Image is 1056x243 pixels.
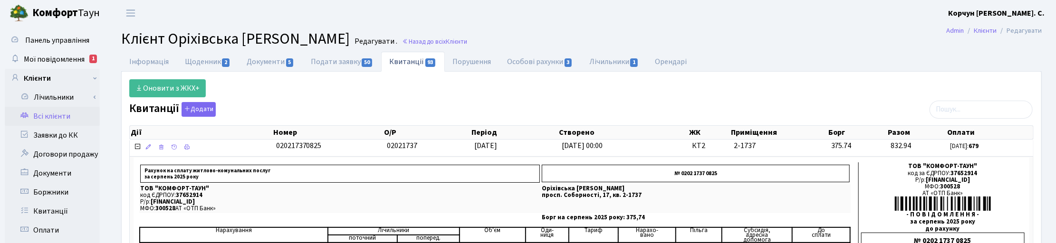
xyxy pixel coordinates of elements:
[445,52,499,72] a: Порушення
[176,191,202,199] span: 37652914
[151,197,195,206] span: [FINANCIAL_ID]
[861,190,1025,196] div: АТ «ОТП Банк»
[734,140,824,151] span: 2-1737
[182,102,216,117] button: Квитанції
[499,52,581,72] a: Особові рахунки
[446,37,467,46] span: Клієнти
[542,215,849,221] p: Борг на серпень 2025 року: 375,74
[542,192,849,198] p: просп. Соборності, 17, кв. 2-1737
[5,164,100,183] a: Документи
[5,31,100,50] a: Панель управління
[692,140,726,151] span: КТ2
[32,5,100,21] span: Таун
[5,50,100,69] a: Мої повідомлення1
[948,8,1045,19] a: Корчун [PERSON_NAME]. С.
[140,192,540,198] p: код ЄДРПОУ:
[460,227,526,243] td: Об'єм
[688,126,730,139] th: ЖК
[5,107,100,126] a: Всі клієнти
[303,52,381,72] a: Подати заявку
[861,225,1025,232] div: до рахунку
[121,28,350,50] span: Клієнт Оріхівська [PERSON_NAME]
[861,183,1025,190] div: МФО:
[558,126,688,139] th: Створено
[926,176,970,184] span: [FINANCIAL_ID]
[722,227,792,243] td: Субсидія, адресна допомога
[140,227,328,243] td: Нарахування
[930,101,1033,119] input: Пошук...
[562,140,603,151] span: [DATE] 00:00
[526,227,569,243] td: Оди- ниця
[140,186,540,192] p: ТОВ "КОМФОРТ-ТАУН"
[569,227,618,243] td: Тариф
[5,126,100,145] a: Заявки до КК
[121,52,177,72] a: Інформація
[272,126,384,139] th: Номер
[792,227,850,243] td: До cплати
[177,52,239,72] a: Щоденник
[222,58,230,67] span: 2
[470,126,558,139] th: Період
[286,58,294,67] span: 5
[950,142,979,150] small: [DATE]:
[179,100,216,117] a: Додати
[384,126,471,139] th: О/Р
[831,140,852,151] span: 375.74
[32,5,78,20] b: Комфорт
[140,206,540,212] p: МФО: АТ «ОТП Банк»
[11,88,100,107] a: Лічильники
[119,5,143,21] button: Переключити навігацію
[647,52,695,72] a: Орендарі
[387,140,418,151] span: 02021737
[328,235,397,243] td: поточний
[891,140,911,151] span: 832.94
[730,126,827,139] th: Приміщення
[24,54,85,65] span: Мої повідомлення
[947,126,1033,139] th: Оплати
[140,199,540,205] p: Р/р:
[974,26,997,36] a: Клієнти
[676,227,721,243] td: Пільга
[381,52,444,72] a: Квитанції
[140,165,540,183] p: Рахунок на сплату житлово-комунальних послуг за серпень 2025 року
[5,221,100,240] a: Оплати
[827,126,887,139] th: Борг
[239,52,302,72] a: Документи
[5,202,100,221] a: Квитанції
[932,21,1056,41] nav: breadcrumb
[10,4,29,23] img: logo.png
[130,126,272,139] th: Дії
[630,58,638,67] span: 1
[941,182,960,191] span: 300528
[129,102,216,117] label: Квитанції
[362,58,372,67] span: 50
[474,140,497,151] span: [DATE]
[946,26,964,36] a: Admin
[5,69,100,88] a: Клієнти
[397,235,460,243] td: поперед.
[861,218,1025,225] div: за серпень 2025 року
[861,170,1025,177] div: код за ЄДРПОУ:
[565,58,572,67] span: 3
[542,165,849,182] p: № 0202 1737 0825
[276,140,322,151] span: 020217370825
[542,186,849,192] p: Оріхівська [PERSON_NAME]
[25,35,89,46] span: Панель управління
[997,26,1042,36] li: Редагувати
[402,37,467,46] a: Назад до всіхКлієнти
[618,227,676,243] td: Нарахо- вано
[155,204,175,213] span: 300528
[5,145,100,164] a: Договори продажу
[969,142,979,150] b: 679
[129,79,206,97] a: Оновити з ЖКХ+
[581,52,647,72] a: Лічильники
[328,227,460,235] td: Лічильники
[5,183,100,202] a: Боржники
[887,126,946,139] th: Разом
[951,169,978,178] span: 37652914
[353,37,397,46] small: Редагувати .
[861,163,1025,169] div: ТОВ "КОМФОРТ-ТАУН"
[425,58,436,67] span: 93
[89,55,97,63] div: 1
